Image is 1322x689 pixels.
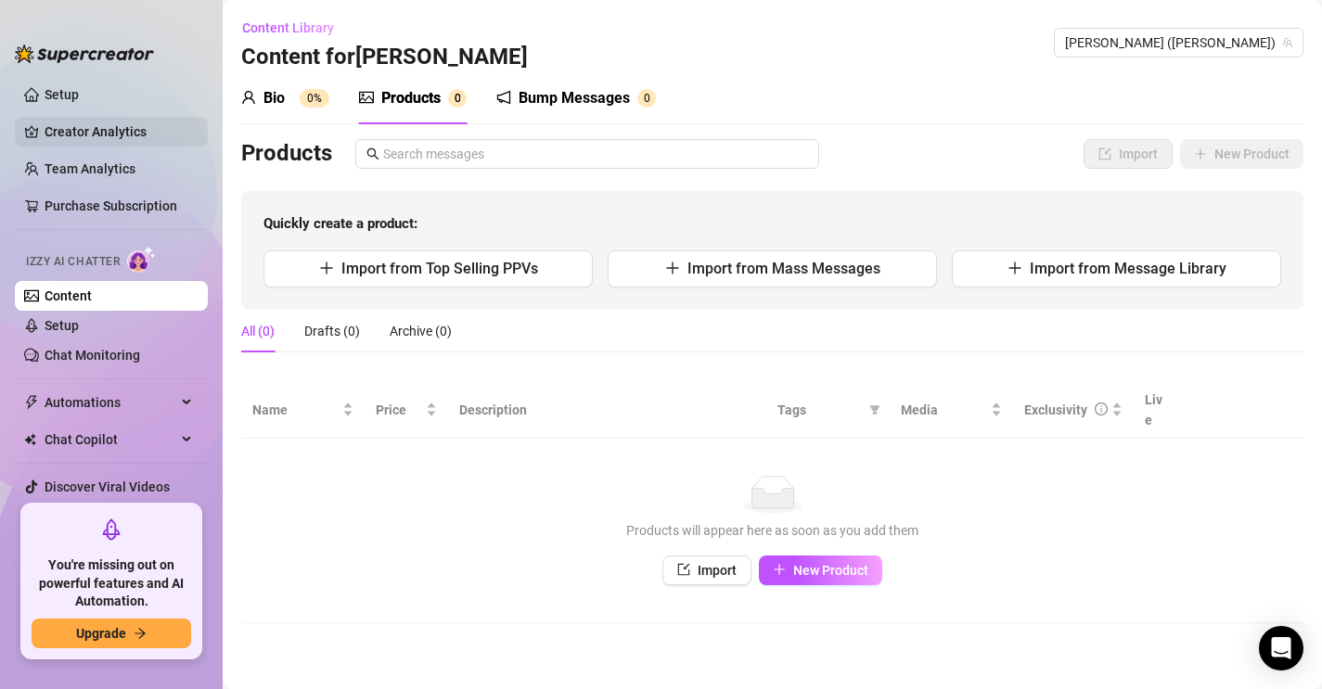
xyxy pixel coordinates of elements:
div: Products will appear here as soon as you add them [260,520,1285,541]
span: user [241,90,256,105]
span: thunderbolt [24,395,39,410]
div: Archive (0) [390,321,452,341]
a: Discover Viral Videos [45,479,170,494]
img: AI Chatter [127,246,156,273]
div: All (0) [241,321,275,341]
th: Live [1134,382,1180,439]
span: Media [901,400,987,420]
div: Exclusivity [1024,400,1087,420]
span: plus [319,261,334,275]
th: Media [890,382,1013,439]
span: Import [698,563,737,578]
a: Setup [45,87,79,102]
sup: 0 [448,89,467,108]
span: filter [866,396,884,424]
span: info-circle [1095,402,1108,415]
span: filter [869,404,880,415]
strong: Quickly create a product: [263,215,417,232]
button: Import from Message Library [952,250,1281,287]
span: Import from Mass Messages [687,260,880,277]
span: Price [376,400,422,420]
span: plus [1008,261,1022,275]
button: Import [662,555,751,585]
button: Import from Mass Messages [608,250,937,287]
span: plus [773,563,786,576]
span: Tags [777,400,862,420]
span: Chat Copilot [45,425,176,454]
span: team [1282,37,1293,48]
button: New Product [759,555,882,585]
span: notification [496,90,511,105]
a: Creator Analytics [45,117,193,147]
h3: Products [241,139,332,169]
span: plus [665,261,680,275]
span: Import from Message Library [1030,260,1226,277]
span: Import from Top Selling PPVs [341,260,538,277]
div: Products [381,87,441,109]
span: Eric (eric_blaire) [1065,29,1292,57]
span: search [366,147,379,160]
button: Import from Top Selling PPVs [263,250,593,287]
sup: 0% [300,89,329,108]
div: Bump Messages [519,87,630,109]
a: Purchase Subscription [45,191,193,221]
input: Search messages [383,144,808,164]
button: Upgradearrow-right [32,619,191,648]
a: Chat Monitoring [45,348,140,363]
img: logo-BBDzfeDw.svg [15,45,154,63]
span: Name [252,400,339,420]
button: Content Library [241,13,349,43]
span: rocket [100,518,122,541]
div: Open Intercom Messenger [1259,626,1303,670]
div: Drafts (0) [304,321,360,341]
th: Description [448,382,767,439]
span: arrow-right [134,627,147,640]
span: picture [359,90,374,105]
th: Price [365,382,448,439]
span: New Product [793,563,868,578]
sup: 0 [637,89,656,108]
span: Automations [45,388,176,417]
img: Chat Copilot [24,433,36,446]
span: import [677,563,690,576]
button: New Product [1180,139,1303,169]
a: Content [45,288,92,303]
span: Upgrade [76,626,126,641]
span: Content Library [242,20,334,35]
th: Tags [766,382,890,439]
th: Name [241,382,365,439]
h3: Content for [PERSON_NAME] [241,43,528,72]
button: Import [1084,139,1173,169]
div: Bio [263,87,285,109]
span: Izzy AI Chatter [26,253,120,271]
a: Setup [45,318,79,333]
a: Team Analytics [45,161,135,176]
span: You're missing out on powerful features and AI Automation. [32,556,191,611]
